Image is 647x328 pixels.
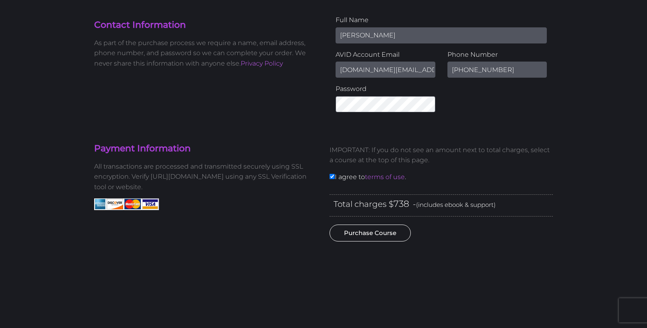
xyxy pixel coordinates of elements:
p: All transactions are processed and transmitted securely using SSL encryption. Verify [URL][DOMAIN... [94,161,317,192]
p: IMPORTANT: If you do not see an amount next to total charges, select a course at the top of this ... [330,145,553,165]
img: American Express, Discover, MasterCard, Visa [94,198,159,210]
label: Password [336,84,435,94]
div: I agree to . [323,138,559,194]
label: Phone Number [447,50,547,60]
div: Total charges $ - [330,194,553,217]
a: Privacy Policy [241,60,283,67]
label: AVID Account Email [336,50,435,60]
h4: Payment Information [94,142,317,155]
span: (includes ebook & support) [416,201,496,208]
a: terms of use [365,173,405,181]
label: Full Name [336,15,547,25]
h4: Contact Information [94,19,317,31]
p: As part of the purchase process we require a name, email address, phone number, and password so w... [94,38,317,69]
button: Purchase Course [330,225,411,241]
